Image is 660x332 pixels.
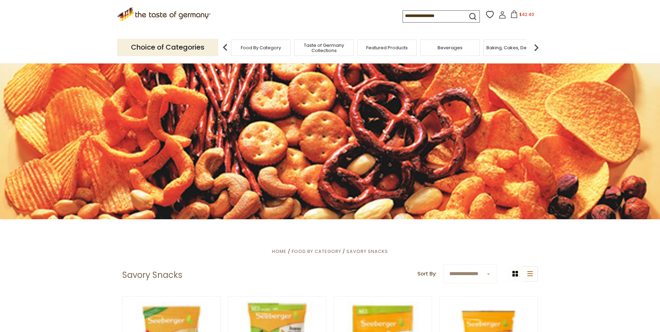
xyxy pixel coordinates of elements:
img: previous arrow [218,41,232,54]
span: $42.40 [519,11,534,17]
label: Sort By: [417,270,437,278]
a: Food By Category [292,248,341,255]
a: Beverages [438,45,463,50]
p: Choice of Categories [117,39,218,56]
a: Savory Snacks [346,248,388,255]
a: Taste of Germany Collections [296,43,352,53]
a: Featured Products [366,45,408,50]
a: Home [272,248,287,255]
a: Food By Category [241,45,281,50]
img: next arrow [529,41,543,54]
a: Baking, Cakes, Desserts [486,45,540,50]
button: $42.40 [508,10,537,21]
h1: Savory Snacks [122,270,182,280]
